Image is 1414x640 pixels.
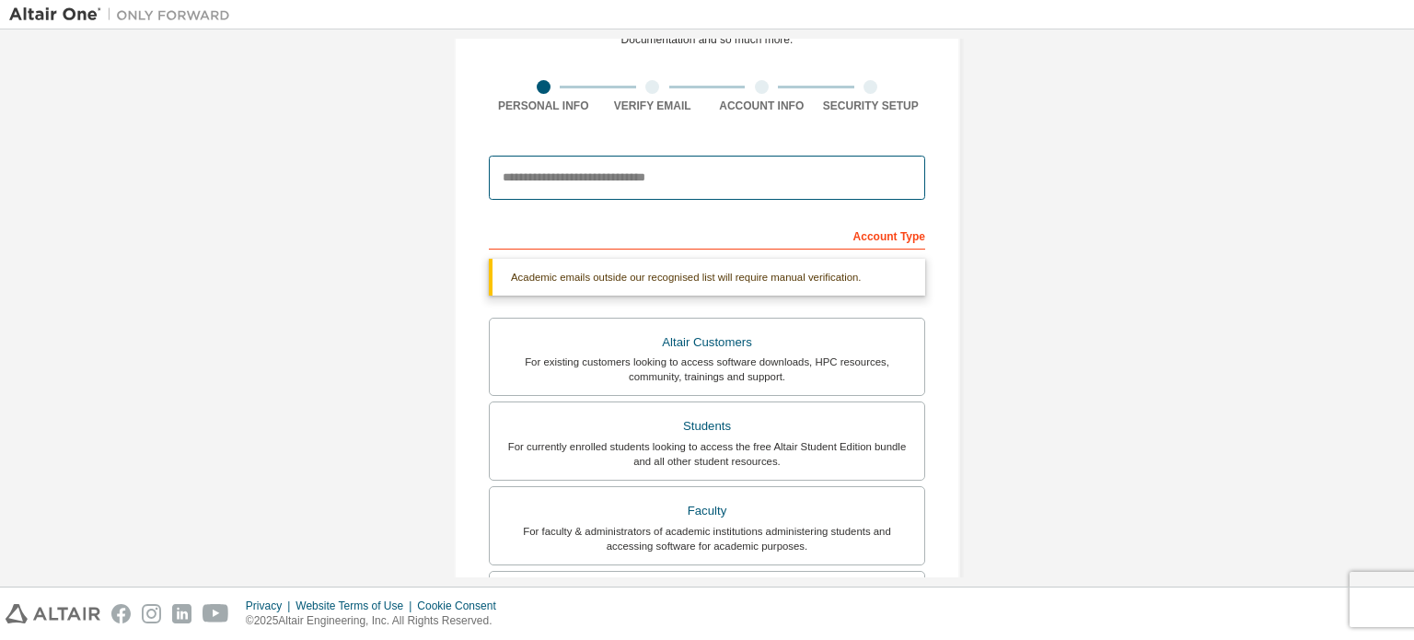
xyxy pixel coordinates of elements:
[501,413,913,439] div: Students
[9,6,239,24] img: Altair One
[817,99,926,113] div: Security Setup
[501,524,913,553] div: For faculty & administrators of academic institutions administering students and accessing softwa...
[111,604,131,623] img: facebook.svg
[489,220,925,250] div: Account Type
[489,259,925,296] div: Academic emails outside our recognised list will require manual verification.
[296,599,417,613] div: Website Terms of Use
[501,439,913,469] div: For currently enrolled students looking to access the free Altair Student Edition bundle and all ...
[246,599,296,613] div: Privacy
[598,99,708,113] div: Verify Email
[203,604,229,623] img: youtube.svg
[6,604,100,623] img: altair_logo.svg
[489,99,598,113] div: Personal Info
[501,355,913,384] div: For existing customers looking to access software downloads, HPC resources, community, trainings ...
[707,99,817,113] div: Account Info
[417,599,506,613] div: Cookie Consent
[142,604,161,623] img: instagram.svg
[501,498,913,524] div: Faculty
[172,604,191,623] img: linkedin.svg
[246,613,507,629] p: © 2025 Altair Engineering, Inc. All Rights Reserved.
[501,330,913,355] div: Altair Customers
